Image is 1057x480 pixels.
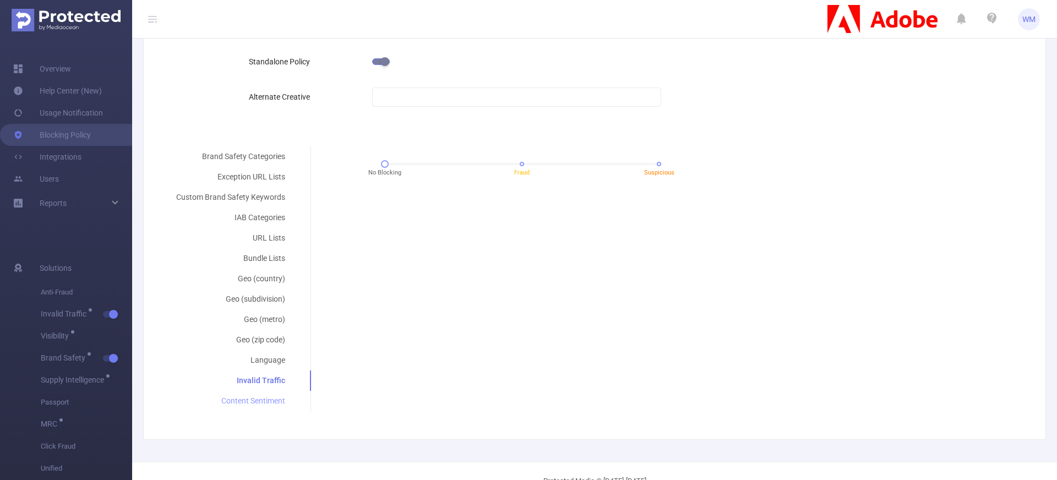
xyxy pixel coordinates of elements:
[1022,8,1036,30] span: WM
[13,168,59,190] a: Users
[163,187,298,208] div: Custom Brand Safety Keywords
[41,435,132,457] span: Click Fraud
[41,457,132,479] span: Unified
[13,102,103,124] a: Usage Notification
[13,146,81,168] a: Integrations
[41,354,89,362] span: Brand Safety
[40,192,67,214] a: Reports
[163,330,298,350] div: Geo (zip code)
[163,208,298,228] div: IAB Categories
[163,391,298,411] div: Content Sentiment
[249,92,315,101] label: Alternate Creative
[514,168,530,178] span: Fraud
[41,310,90,318] span: Invalid Traffic
[41,281,132,303] span: Anti-Fraud
[40,257,72,279] span: Solutions
[163,167,298,187] div: Exception URL Lists
[41,391,132,413] span: Passport
[163,289,298,309] div: Geo (subdivision)
[163,269,298,289] div: Geo (country)
[13,124,91,146] a: Blocking Policy
[12,9,121,31] img: Protected Media
[163,248,298,269] div: Bundle Lists
[163,228,298,248] div: URL Lists
[13,58,71,80] a: Overview
[13,80,102,102] a: Help Center (New)
[163,370,298,391] div: Invalid Traffic
[163,350,298,370] div: Language
[163,146,298,167] div: Brand Safety Categories
[41,332,73,340] span: Visibility
[41,420,61,428] span: MRC
[368,168,401,178] span: No Blocking
[40,199,67,208] span: Reports
[41,376,108,384] span: Supply Intelligence
[249,57,315,66] label: Standalone Policy
[644,168,674,178] span: Suspicious
[163,309,298,330] div: Geo (metro)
